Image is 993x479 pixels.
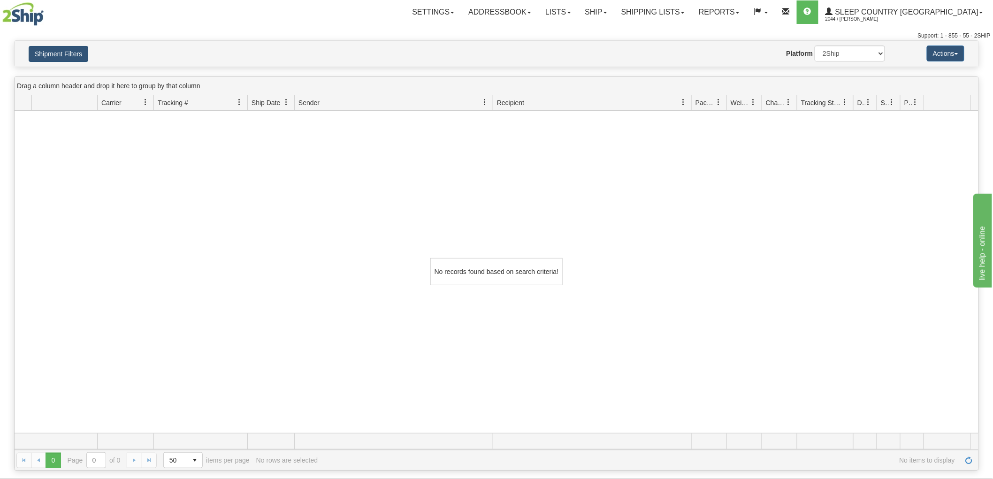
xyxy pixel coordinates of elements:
[324,456,955,464] span: No items to display
[7,6,87,17] div: live help - online
[818,0,990,24] a: Sleep Country [GEOGRAPHIC_DATA] 2044 / [PERSON_NAME]
[163,452,250,468] span: items per page
[801,98,842,107] span: Tracking Status
[29,46,88,62] button: Shipment Filters
[101,98,122,107] span: Carrier
[137,94,153,110] a: Carrier filter column settings
[695,98,715,107] span: Packages
[158,98,188,107] span: Tracking #
[861,94,877,110] a: Delivery Status filter column settings
[692,0,747,24] a: Reports
[927,46,964,61] button: Actions
[766,98,786,107] span: Charge
[962,453,977,468] a: Refresh
[833,8,978,16] span: Sleep Country [GEOGRAPHIC_DATA]
[461,0,538,24] a: Addressbook
[857,98,865,107] span: Delivery Status
[884,94,900,110] a: Shipment Issues filter column settings
[278,94,294,110] a: Ship Date filter column settings
[781,94,797,110] a: Charge filter column settings
[881,98,889,107] span: Shipment Issues
[46,453,61,468] span: Page 0
[163,452,203,468] span: Page sizes drop down
[187,453,202,468] span: select
[675,94,691,110] a: Recipient filter column settings
[477,94,493,110] a: Sender filter column settings
[731,98,750,107] span: Weight
[15,77,978,95] div: grid grouping header
[538,0,578,24] a: Lists
[252,98,280,107] span: Ship Date
[298,98,320,107] span: Sender
[614,0,692,24] a: Shipping lists
[746,94,762,110] a: Weight filter column settings
[231,94,247,110] a: Tracking # filter column settings
[256,456,318,464] div: No rows are selected
[497,98,524,107] span: Recipient
[2,2,44,26] img: logo2044.jpg
[787,49,813,58] label: Platform
[908,94,924,110] a: Pickup Status filter column settings
[825,15,896,24] span: 2044 / [PERSON_NAME]
[837,94,853,110] a: Tracking Status filter column settings
[904,98,912,107] span: Pickup Status
[2,32,991,40] div: Support: 1 - 855 - 55 - 2SHIP
[710,94,726,110] a: Packages filter column settings
[405,0,461,24] a: Settings
[169,456,182,465] span: 50
[430,258,563,285] div: No records found based on search criteria!
[578,0,614,24] a: Ship
[971,191,992,287] iframe: chat widget
[68,452,121,468] span: Page of 0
